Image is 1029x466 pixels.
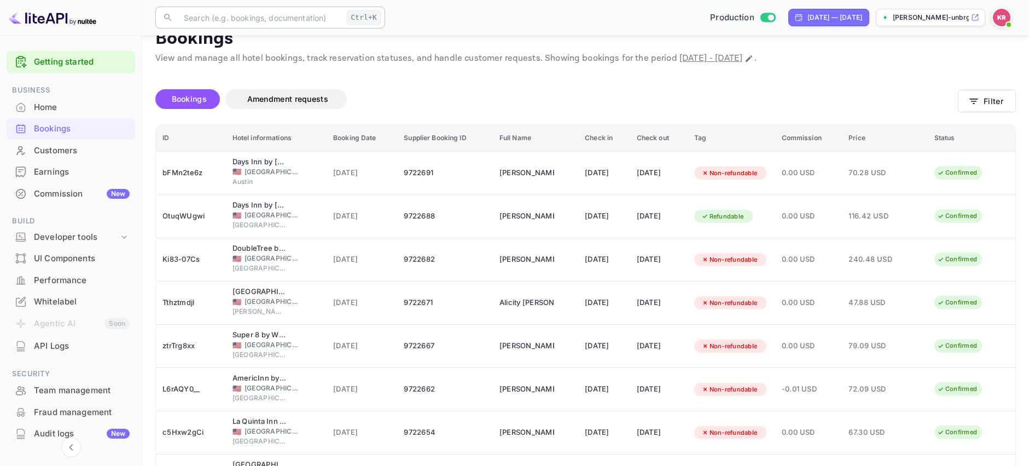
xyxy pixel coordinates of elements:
[34,56,130,68] a: Getting started
[637,381,681,398] div: [DATE]
[404,164,486,182] div: 9722691
[245,254,299,263] span: [GEOGRAPHIC_DATA]
[404,251,486,268] div: 9722682
[7,51,135,73] div: Getting started
[232,350,287,360] span: [GEOGRAPHIC_DATA]
[61,438,81,457] button: Collapse navigation
[848,210,903,222] span: 116.42 USD
[155,52,1016,65] p: View and manage all hotel bookings, track reservation statuses, and handle customer requests. Sho...
[7,162,135,183] div: Earnings
[585,337,624,355] div: [DATE]
[333,340,391,352] span: [DATE]
[782,254,836,266] span: 0.00 USD
[499,251,554,268] div: Randa Khalifeh
[162,164,219,182] div: bFMn2te6z
[177,7,342,28] input: Search (e.g. bookings, documentation)
[930,209,984,223] div: Confirmed
[499,381,554,398] div: Kevin Miller
[333,297,391,309] span: [DATE]
[694,210,751,223] div: Refundable
[782,340,836,352] span: 0.00 USD
[232,330,287,341] div: Super 8 by Wyndham Meadowlands
[232,385,241,392] span: United States of America
[688,125,775,152] th: Tag
[499,294,554,312] div: Alicity Erevia
[162,424,219,441] div: c5Hxw2gCi
[404,424,486,441] div: 9722654
[637,294,681,312] div: [DATE]
[848,297,903,309] span: 47.88 USD
[333,210,391,222] span: [DATE]
[637,337,681,355] div: [DATE]
[155,89,958,109] div: account-settings tabs
[232,220,287,230] span: [GEOGRAPHIC_DATA]
[7,248,135,269] div: UI Components
[232,168,241,175] span: United States of America
[893,13,969,22] p: [PERSON_NAME]-unbrg.[PERSON_NAME]...
[848,340,903,352] span: 79.09 USD
[232,436,287,446] span: [GEOGRAPHIC_DATA]
[162,337,219,355] div: ztrTrg8xx
[637,208,681,225] div: [DATE]
[7,215,135,227] span: Build
[162,208,219,225] div: OtuqWUgwi
[232,373,287,384] div: AmericInn by Wyndham Burnsville
[585,164,624,182] div: [DATE]
[232,307,287,317] span: [PERSON_NAME]
[172,94,207,103] span: Bookings
[232,157,287,168] div: Days Inn by Wyndham Austin
[7,97,135,117] a: Home
[333,254,391,266] span: [DATE]
[807,13,862,22] div: [DATE] — [DATE]
[245,167,299,177] span: [GEOGRAPHIC_DATA]
[232,255,241,262] span: United States of America
[232,416,287,427] div: La Quinta Inn & Suites by Wyndham Baltimore N / White Marsh
[679,53,742,64] span: [DATE] - [DATE]
[7,291,135,312] a: Whitelabel
[7,336,135,357] div: API Logs
[404,294,486,312] div: 9722671
[782,427,836,439] span: 0.00 USD
[958,90,1016,112] button: Filter
[34,231,119,244] div: Developer tools
[694,166,765,180] div: Non-refundable
[499,337,554,355] div: Jorge Bendeck
[578,125,630,152] th: Check in
[694,383,765,396] div: Non-refundable
[107,429,130,439] div: New
[226,125,327,152] th: Hotel informations
[34,296,130,308] div: Whitelabel
[775,125,842,152] th: Commission
[499,424,554,441] div: Tanika Murphy
[848,254,903,266] span: 240.48 USD
[7,162,135,182] a: Earnings
[245,210,299,220] span: [GEOGRAPHIC_DATA]
[493,125,578,152] th: Full Name
[107,189,130,199] div: New
[34,428,130,440] div: Audit logs
[245,340,299,350] span: [GEOGRAPHIC_DATA]
[7,228,135,247] div: Developer tools
[162,251,219,268] div: Ki83-07Cs
[7,380,135,401] div: Team management
[930,425,984,439] div: Confirmed
[842,125,927,152] th: Price
[782,210,836,222] span: 0.00 USD
[7,368,135,380] span: Security
[155,28,1016,50] p: Bookings
[347,10,381,25] div: Ctrl+K
[7,380,135,400] a: Team management
[930,166,984,180] div: Confirmed
[34,166,130,179] div: Earnings
[782,297,836,309] span: 0.00 USD
[232,212,241,219] span: United States of America
[7,270,135,290] a: Performance
[782,383,836,395] span: -0.01 USD
[694,253,765,267] div: Non-refundable
[637,164,681,182] div: [DATE]
[232,298,241,306] span: United States of America
[9,9,96,26] img: LiteAPI logo
[232,342,241,349] span: United States of America
[7,423,135,445] div: Audit logsNew
[7,270,135,291] div: Performance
